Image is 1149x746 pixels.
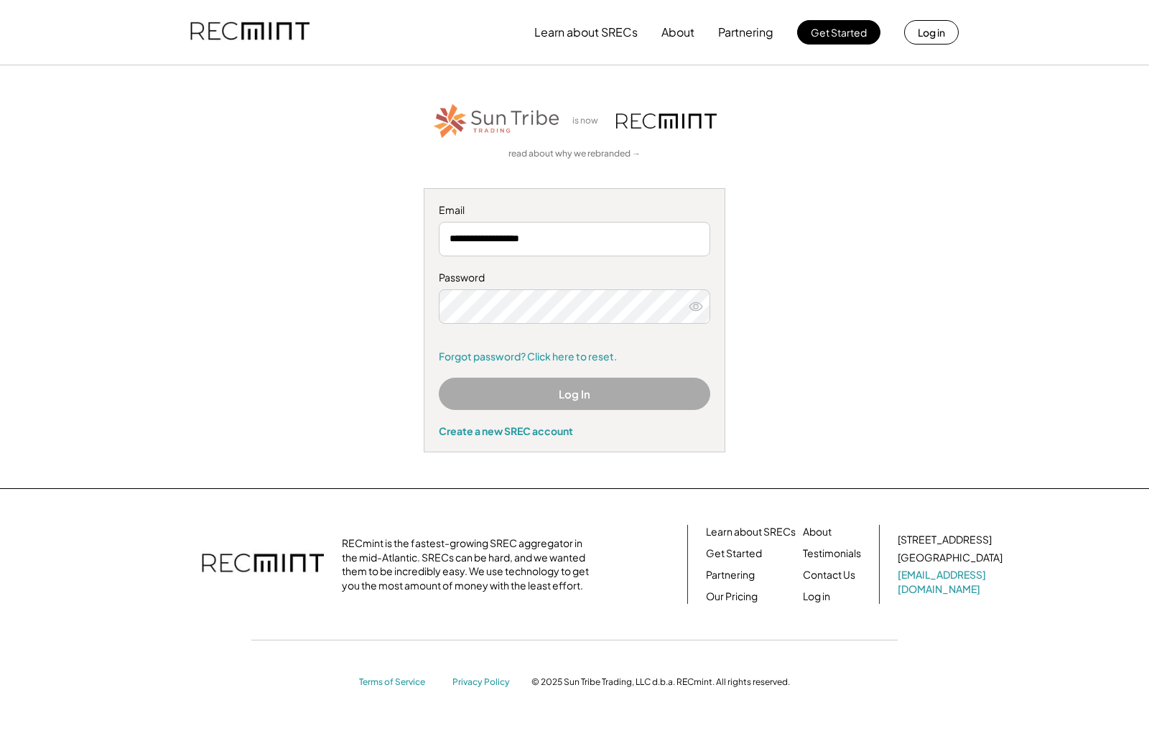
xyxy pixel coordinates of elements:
img: STT_Horizontal_Logo%2B-%2BColor.png [432,101,562,141]
a: Privacy Policy [452,676,517,689]
img: recmint-logotype%403x.png [190,8,310,57]
img: recmint-logotype%403x.png [202,539,324,589]
a: Learn about SRECs [706,525,796,539]
a: Log in [803,589,830,604]
a: About [803,525,832,539]
button: Get Started [797,20,880,45]
div: RECmint is the fastest-growing SREC aggregator in the mid-Atlantic. SRECs can be hard, and we wan... [342,536,597,592]
div: is now [569,115,609,127]
div: Password [439,271,710,285]
button: Log in [904,20,959,45]
button: About [661,18,694,47]
button: Learn about SRECs [534,18,638,47]
a: Testimonials [803,546,861,561]
a: Partnering [706,568,755,582]
div: [GEOGRAPHIC_DATA] [898,551,1003,565]
div: Create a new SREC account [439,424,710,437]
a: [EMAIL_ADDRESS][DOMAIN_NAME] [898,568,1005,596]
a: Contact Us [803,568,855,582]
div: [STREET_ADDRESS] [898,533,992,547]
a: Terms of Service [359,676,438,689]
div: © 2025 Sun Tribe Trading, LLC d.b.a. RECmint. All rights reserved. [531,676,790,688]
button: Partnering [718,18,773,47]
a: read about why we rebranded → [508,148,641,160]
div: Email [439,203,710,218]
a: Get Started [706,546,762,561]
a: Forgot password? Click here to reset. [439,350,710,364]
img: recmint-logotype%403x.png [616,113,717,129]
a: Our Pricing [706,589,758,604]
button: Log In [439,378,710,410]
